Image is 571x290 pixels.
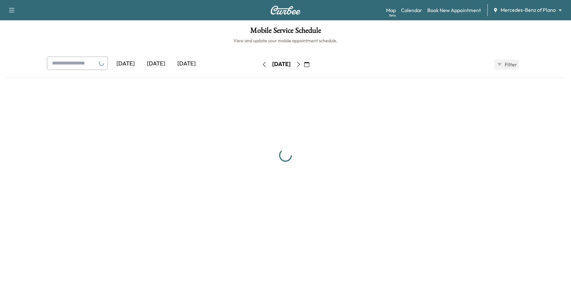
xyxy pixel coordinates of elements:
[6,37,565,44] h6: View and update your mobile appointment schedule.
[110,57,141,71] div: [DATE]
[270,6,301,15] img: Curbee Logo
[272,60,291,68] div: [DATE]
[505,61,516,68] span: Filter
[141,57,171,71] div: [DATE]
[494,59,519,70] button: Filter
[427,6,481,14] a: Book New Appointment
[386,6,396,14] a: MapBeta
[6,27,565,37] h1: Mobile Service Schedule
[171,57,202,71] div: [DATE]
[389,13,396,18] div: Beta
[501,6,556,14] span: Mercedes-Benz of Plano
[401,6,422,14] a: Calendar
